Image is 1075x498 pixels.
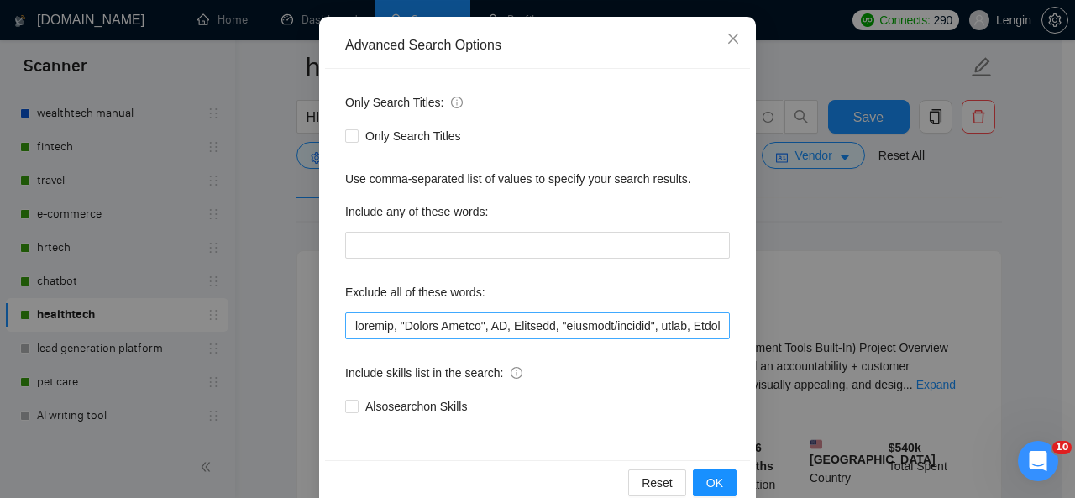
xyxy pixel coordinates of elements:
div: Use comma-separated list of values to specify your search results. [345,170,730,188]
button: Close [711,17,756,62]
label: Exclude all of these words: [345,279,485,306]
span: close [726,32,740,45]
span: Only Search Titles [359,127,468,145]
button: OK [693,469,737,496]
span: info-circle [511,367,522,379]
span: OK [706,474,723,492]
button: Reset [628,469,686,496]
span: info-circle [451,97,463,108]
span: Also search on Skills [359,397,474,416]
span: 10 [1052,441,1072,454]
iframe: Intercom live chat [1018,441,1058,481]
label: Include any of these words: [345,198,488,225]
div: Advanced Search Options [345,36,730,55]
span: Only Search Titles: [345,93,463,112]
span: Reset [642,474,673,492]
span: Include skills list in the search: [345,364,522,382]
